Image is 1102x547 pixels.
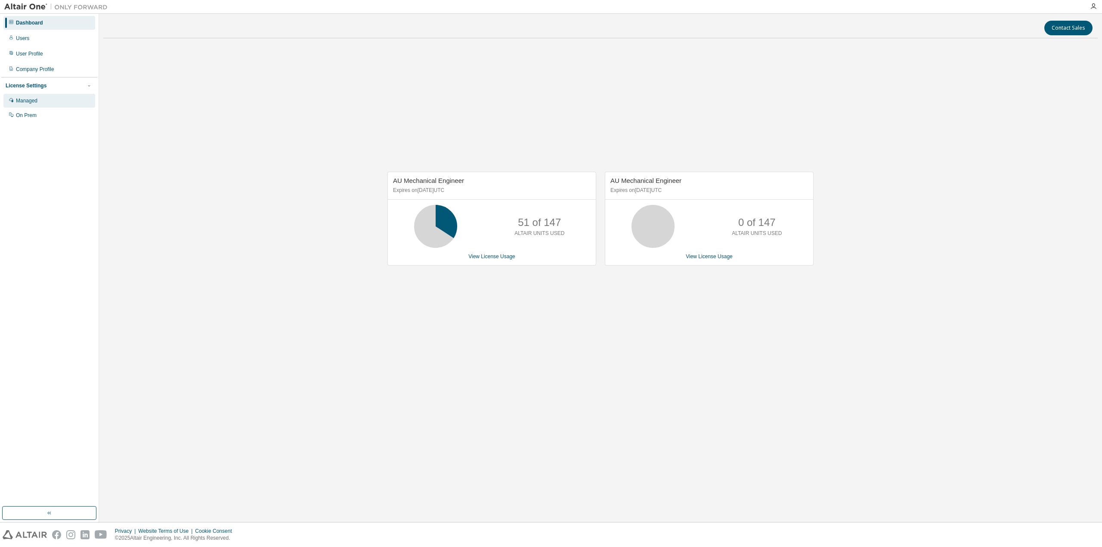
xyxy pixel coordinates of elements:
p: Expires on [DATE] UTC [610,187,806,194]
p: ALTAIR UNITS USED [732,230,782,237]
p: © 2025 Altair Engineering, Inc. All Rights Reserved. [115,535,237,542]
div: Cookie Consent [195,528,237,535]
span: AU Mechanical Engineer [610,177,681,184]
p: 51 of 147 [518,215,561,230]
div: Managed [16,97,37,104]
p: Expires on [DATE] UTC [393,187,588,194]
p: 0 of 147 [738,215,776,230]
p: ALTAIR UNITS USED [514,230,564,237]
div: License Settings [6,82,46,89]
div: Users [16,35,29,42]
img: altair_logo.svg [3,530,47,539]
button: Contact Sales [1044,21,1093,35]
div: On Prem [16,112,37,119]
span: AU Mechanical Engineer [393,177,464,184]
div: Company Profile [16,66,54,73]
div: Dashboard [16,19,43,26]
img: Altair One [4,3,112,11]
a: View License Usage [468,253,515,260]
img: facebook.svg [52,530,61,539]
img: youtube.svg [95,530,107,539]
a: View License Usage [686,253,733,260]
img: instagram.svg [66,530,75,539]
div: User Profile [16,50,43,57]
div: Privacy [115,528,138,535]
img: linkedin.svg [80,530,90,539]
div: Website Terms of Use [138,528,195,535]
